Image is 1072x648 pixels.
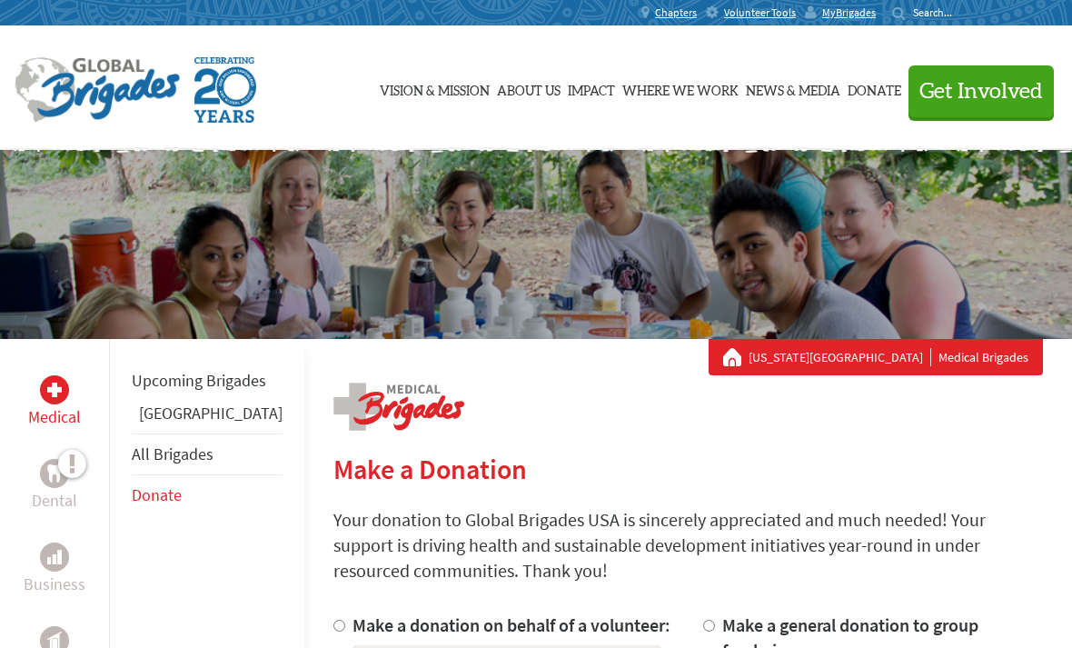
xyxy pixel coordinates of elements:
a: All Brigades [132,444,213,464]
a: Donate [848,43,901,134]
a: [US_STATE][GEOGRAPHIC_DATA] [749,348,931,366]
img: Business [47,550,62,564]
a: Donate [132,484,182,505]
img: Global Brigades Logo [15,57,180,123]
div: Medical [40,375,69,404]
span: Get Involved [919,81,1043,103]
a: Vision & Mission [380,43,490,134]
p: Medical [28,404,81,430]
a: Impact [568,43,615,134]
span: Chapters [655,5,697,20]
div: Business [40,543,69,572]
div: Medical Brigades [723,348,1028,366]
a: BusinessBusiness [24,543,85,597]
a: Upcoming Brigades [132,370,266,391]
img: Medical [47,383,62,397]
li: Donate [132,475,283,515]
li: Guatemala [132,401,283,434]
li: Upcoming Brigades [132,361,283,401]
label: Make a donation on behalf of a volunteer: [352,613,670,636]
a: MedicalMedical [28,375,81,430]
img: logo-medical.png [333,383,464,431]
input: Search... [913,5,965,19]
a: DentalDental [32,459,77,513]
div: Dental [40,459,69,488]
span: MyBrigades [822,5,876,20]
a: [GEOGRAPHIC_DATA] [139,403,283,424]
h2: Make a Donation [333,453,1043,485]
a: News & Media [746,43,840,134]
p: Business [24,572,85,597]
img: Global Brigades Celebrating 20 Years [194,57,256,123]
a: Where We Work [622,43,739,134]
button: Get Involved [908,65,1054,117]
p: Dental [32,488,77,513]
span: Volunteer Tools [724,5,796,20]
p: Your donation to Global Brigades USA is sincerely appreciated and much needed! Your support is dr... [333,507,1043,583]
a: About Us [497,43,561,134]
img: Dental [47,464,62,482]
li: All Brigades [132,434,283,475]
